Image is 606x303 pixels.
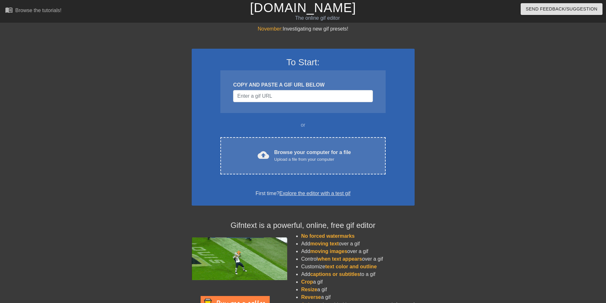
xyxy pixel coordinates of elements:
[310,249,347,254] span: moving images
[317,256,362,262] span: when text appears
[301,293,415,301] li: a gif
[250,1,356,15] a: [DOMAIN_NAME]
[301,240,415,248] li: Add over a gif
[301,278,415,286] li: a gif
[192,237,287,280] img: football_small.gif
[192,221,415,230] h4: Gifntext is a powerful, online, free gif editor
[301,255,415,263] li: Control over a gif
[301,271,415,278] li: Add to a gif
[526,5,597,13] span: Send Feedback/Suggestion
[301,286,415,293] li: a gif
[310,271,360,277] span: captions or subtitles
[274,156,351,163] div: Upload a file from your computer
[301,287,317,292] span: Resize
[5,6,61,16] a: Browse the tutorials!
[233,81,373,89] div: COPY AND PASTE A GIF URL BELOW
[200,57,406,68] h3: To Start:
[274,149,351,163] div: Browse your computer for a file
[205,14,430,22] div: The online gif editor
[15,8,61,13] div: Browse the tutorials!
[301,263,415,271] li: Customize
[5,6,13,14] span: menu_book
[192,25,415,33] div: Investigating new gif presets!
[208,121,398,129] div: or
[301,233,355,239] span: No forced watermarks
[301,248,415,255] li: Add over a gif
[521,3,602,15] button: Send Feedback/Suggestion
[310,241,339,246] span: moving text
[258,149,269,161] span: cloud_upload
[279,191,350,196] a: Explore the editor with a test gif
[233,90,373,102] input: Username
[301,294,321,300] span: Reverse
[258,26,282,32] span: November:
[200,190,406,197] div: First time?
[325,264,377,269] span: text color and outline
[301,279,313,285] span: Crop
